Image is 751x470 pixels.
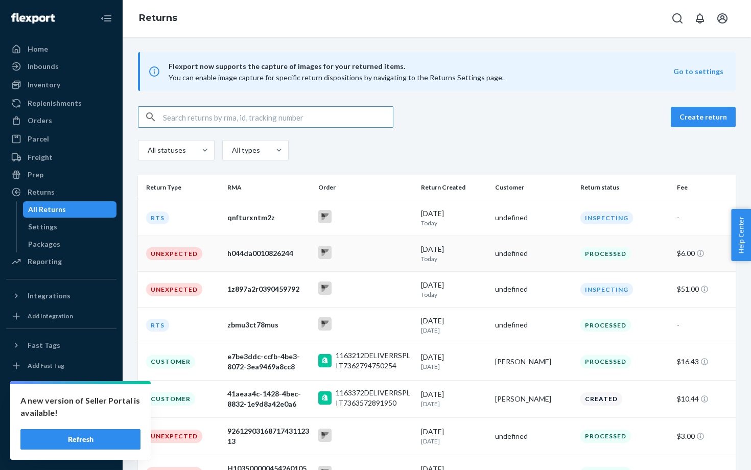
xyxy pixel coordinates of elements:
div: Inventory [28,80,60,90]
th: Return status [576,175,673,200]
button: Fast Tags [6,337,116,354]
div: [DATE] [421,427,487,445]
div: Processed [580,430,631,442]
td: $6.00 [673,236,736,271]
button: Close Navigation [96,8,116,29]
ol: breadcrumbs [131,4,185,33]
div: Unexpected [146,283,202,296]
p: A new version of Seller Portal is available! [20,394,140,419]
div: Processed [580,247,631,260]
a: Reporting [6,253,116,270]
a: Inbounds [6,58,116,75]
div: Inbounds [28,61,59,72]
div: Inspecting [580,212,633,224]
div: 9261290316871743112313 [227,426,310,447]
input: Search returns by rma, id, tracking number [163,107,393,127]
div: Prep [28,170,43,180]
a: Prep [6,167,116,183]
button: Go to settings [673,66,723,77]
button: Give Feedback [6,441,116,458]
div: Processed [580,355,631,368]
div: Replenishments [28,98,82,108]
div: RTS [146,212,169,224]
a: Add Fast Tag [6,358,116,374]
button: Refresh [20,429,140,450]
button: Open account menu [712,8,733,29]
td: $16.43 [673,343,736,381]
th: Fee [673,175,736,200]
p: [DATE] [421,437,487,445]
div: All Returns [28,204,66,215]
div: undefined [495,284,572,294]
div: Freight [28,152,53,162]
div: undefined [495,213,572,223]
div: undefined [495,320,572,330]
div: [DATE] [421,316,487,335]
button: Open Search Box [667,8,688,29]
a: Add Integration [6,308,116,324]
div: [DATE] [421,244,487,263]
td: $10.44 [673,381,736,418]
td: $51.00 [673,271,736,307]
div: 41aeaa4c-1428-4bec-8832-1e9d8a42e0a6 [227,389,310,409]
a: All Returns [23,201,117,218]
div: Customer [146,392,195,405]
a: Talk to Support [6,407,116,423]
a: Inventory [6,77,116,93]
div: Packages [28,239,60,249]
div: Settings [28,222,57,232]
div: undefined [495,431,572,441]
div: [DATE] [421,208,487,227]
div: Add Fast Tag [28,361,64,370]
a: Packages [23,236,117,252]
div: Parcel [28,134,49,144]
img: Flexport logo [11,13,55,24]
div: e7be3ddc-ccfb-4be3-8072-3ea9469a8cc8 [227,351,310,372]
a: Orders [6,112,116,129]
th: Order [314,175,417,200]
div: [DATE] [421,280,487,299]
div: Add Integration [28,312,73,320]
p: [DATE] [421,326,487,335]
div: Unexpected [146,247,202,260]
div: Orders [28,115,52,126]
a: Settings [23,219,117,235]
p: Today [421,290,487,299]
div: [PERSON_NAME] [495,357,572,367]
div: 1163212DELIVERRSPLIT7362794750254 [336,350,413,371]
span: You can enable image capture for specific return dispositions by navigating to the Returns Settin... [169,73,504,82]
a: Returns [139,12,177,24]
div: [PERSON_NAME] [495,394,572,404]
div: All types [232,145,259,155]
a: Replenishments [6,95,116,111]
button: Integrations [6,288,116,304]
a: Returns [6,184,116,200]
th: Return Created [417,175,491,200]
td: $3.00 [673,418,736,455]
div: Reporting [28,256,62,267]
div: qnfturxntm2z [227,213,310,223]
th: Return Type [138,175,223,200]
button: Create return [671,107,736,127]
div: Inspecting [580,283,633,296]
div: All statuses [148,145,184,155]
button: Help Center [731,209,751,261]
div: 1z897a2r0390459792 [227,284,310,294]
th: RMA [223,175,314,200]
div: Unexpected [146,430,202,442]
a: Help Center [6,424,116,440]
div: Home [28,44,48,54]
div: undefined [495,248,572,258]
p: Today [421,254,487,263]
div: [DATE] [421,389,487,408]
div: - [677,213,727,223]
div: Returns [28,187,55,197]
th: Customer [491,175,576,200]
a: Parcel [6,131,116,147]
div: Created [580,392,622,405]
div: Fast Tags [28,340,60,350]
p: [DATE] [421,400,487,408]
div: Customer [146,355,195,368]
button: Open notifications [690,8,710,29]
